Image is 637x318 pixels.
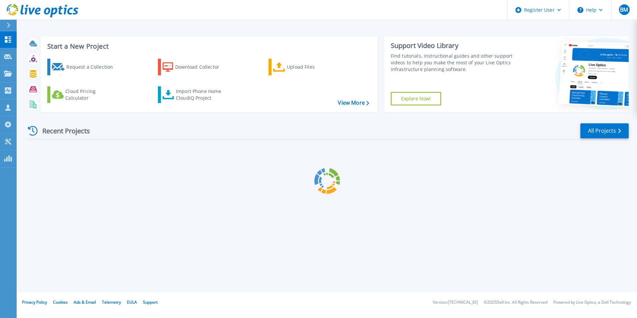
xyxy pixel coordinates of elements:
div: Request a Collection [66,60,120,74]
li: Powered by Live Optics, a Dell Technology [553,300,631,305]
div: Upload Files [287,60,340,74]
div: Download Collector [175,60,229,74]
a: Privacy Policy [22,299,47,305]
a: Ads & Email [74,299,96,305]
a: Request a Collection [47,59,122,75]
a: Cookies [53,299,68,305]
a: Upload Files [269,59,343,75]
span: BM [620,7,628,12]
a: Cloud Pricing Calculator [47,86,122,103]
a: EULA [127,299,137,305]
a: View More [338,100,369,106]
div: Import Phone Home CloudIQ Project [176,88,228,101]
div: Cloud Pricing Calculator [65,88,119,101]
a: Telemetry [102,299,121,305]
h3: Start a New Project [47,43,369,50]
li: Version: [TECHNICAL_ID] [433,300,478,305]
div: Find tutorials, instructional guides and other support videos to help you make the most of your L... [391,53,515,73]
div: Recent Projects [26,123,99,139]
div: Support Video Library [391,41,515,50]
a: Support [143,299,158,305]
a: All Projects [580,123,629,138]
a: Download Collector [158,59,232,75]
li: © 2025 Dell Inc. All Rights Reserved [484,300,547,305]
a: Explore Now! [391,92,441,105]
